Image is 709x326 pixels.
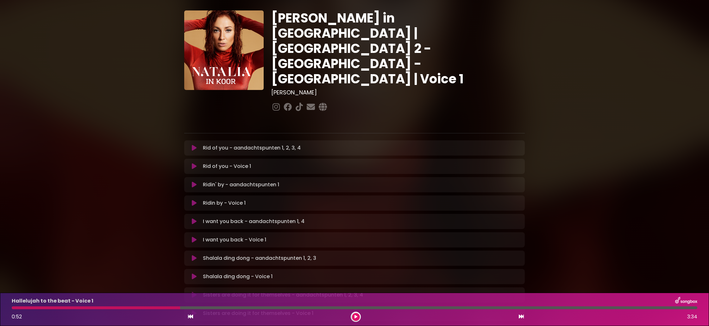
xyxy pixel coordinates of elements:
[203,291,363,299] p: Sisters are doing it for themselves - aandachtspunten 1, 2, 3, 4
[271,10,525,86] h1: [PERSON_NAME] in [GEOGRAPHIC_DATA] | [GEOGRAPHIC_DATA] 2 - [GEOGRAPHIC_DATA] - [GEOGRAPHIC_DATA] ...
[12,313,22,320] span: 0:52
[203,181,279,189] p: Ridin' by - aandachtspunten 1
[203,144,301,152] p: Rid of you - aandachtspunten 1, 2, 3, 4
[184,10,264,90] img: YTVS25JmS9CLUqXqkEhs
[203,236,266,244] p: I want you back - Voice 1
[203,163,251,170] p: Rid of you - Voice 1
[12,297,93,305] p: Hallelujah to the beat - Voice 1
[271,89,525,96] h3: [PERSON_NAME]
[675,297,697,305] img: songbox-logo-white.png
[687,313,697,321] span: 3:34
[203,273,273,280] p: Shalala ding dong - Voice 1
[203,254,316,262] p: Shalala ding dong - aandachtspunten 1, 2, 3
[203,218,304,225] p: I want you back - aandachtspunten 1, 4
[203,199,246,207] p: Ridin by - Voice 1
